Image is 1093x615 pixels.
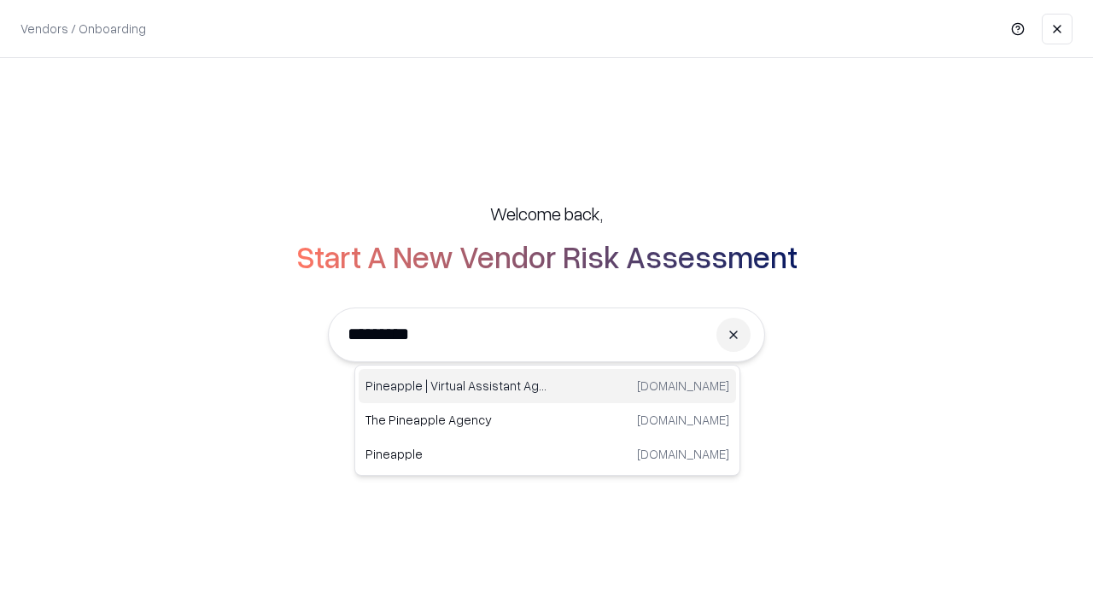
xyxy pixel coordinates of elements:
p: [DOMAIN_NAME] [637,377,729,395]
h5: Welcome back, [490,202,603,225]
p: [DOMAIN_NAME] [637,411,729,429]
p: Pineapple | Virtual Assistant Agency [365,377,547,395]
p: Pineapple [365,445,547,463]
p: Vendors / Onboarding [20,20,146,38]
p: The Pineapple Agency [365,411,547,429]
h2: Start A New Vendor Risk Assessment [296,239,798,273]
p: [DOMAIN_NAME] [637,445,729,463]
div: Suggestions [354,365,740,476]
